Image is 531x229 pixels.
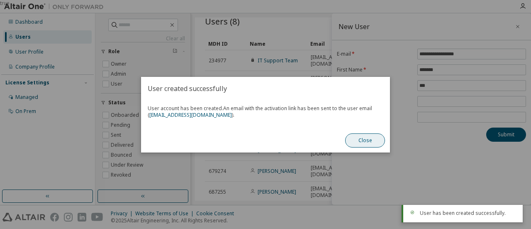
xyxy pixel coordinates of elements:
[148,105,383,118] span: User account has been created.
[149,111,232,118] a: [EMAIL_ADDRESS][DOMAIN_NAME]
[420,210,516,217] div: User has been created successfully.
[345,133,385,148] button: Close
[141,77,390,100] h2: User created successfully
[148,105,372,118] span: An email with the activation link has been sent to the user email ( ).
